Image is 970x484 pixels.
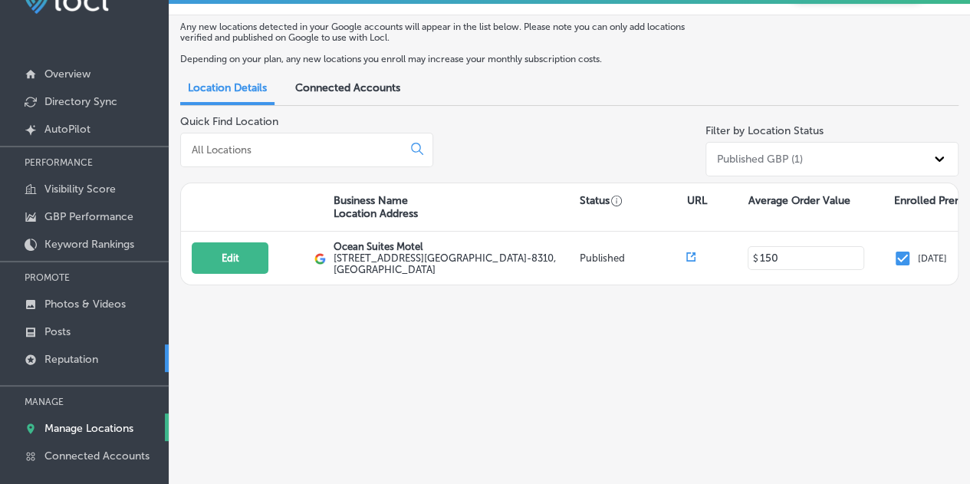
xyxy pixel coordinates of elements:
p: Any new locations detected in your Google accounts will appear in the list below. Please note you... [180,21,686,43]
p: Visibility Score [44,183,116,196]
p: Reputation [44,353,98,366]
p: Overview [44,67,90,81]
p: AutoPilot [44,123,90,136]
span: Location Details [188,81,267,94]
p: Posts [44,325,71,338]
img: logo [314,253,326,265]
p: Manage Locations [44,422,133,435]
p: Published [579,252,686,264]
p: Photos & Videos [44,298,126,311]
label: Quick Find Location [180,115,278,128]
p: Average Order Value [748,194,850,207]
p: $ [752,253,758,264]
p: Business Name Location Address [334,194,418,220]
p: GBP Performance [44,210,133,223]
p: Connected Accounts [44,449,150,463]
input: All Locations [190,143,399,156]
p: [DATE] [918,253,947,264]
label: Filter by Location Status [705,124,824,137]
button: Edit [192,242,268,274]
p: URL [686,194,706,207]
span: Connected Accounts [295,81,400,94]
div: Published GBP (1) [717,153,803,166]
p: Depending on your plan, any new locations you enroll may increase your monthly subscription costs. [180,54,686,64]
label: [STREET_ADDRESS] [GEOGRAPHIC_DATA]-8310, [GEOGRAPHIC_DATA] [334,252,575,275]
p: Status [579,194,686,207]
p: Keyword Rankings [44,238,134,251]
p: Ocean Suites Motel [334,241,575,252]
p: Directory Sync [44,95,117,108]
